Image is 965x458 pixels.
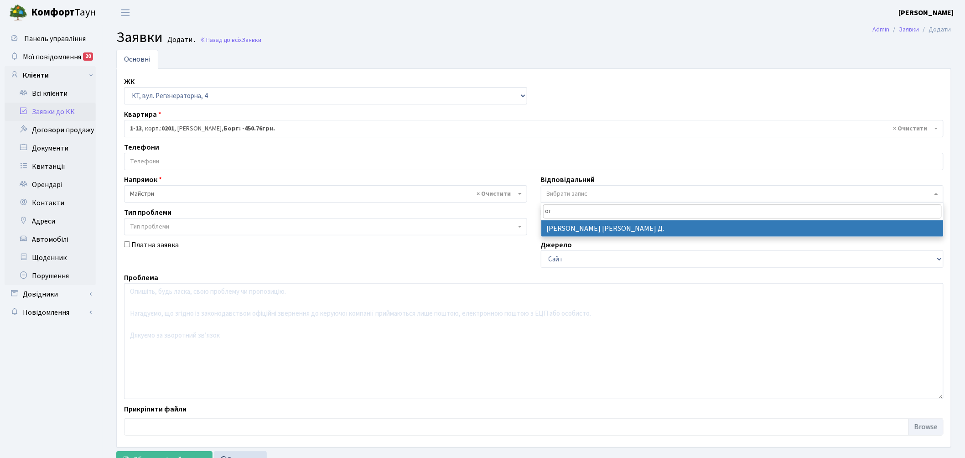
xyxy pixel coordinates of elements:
[893,124,928,133] span: Видалити всі елементи
[859,20,965,39] nav: breadcrumb
[899,8,954,18] b: [PERSON_NAME]
[5,176,96,194] a: Орендарі
[125,153,943,170] input: Телефони
[5,212,96,230] a: Адреси
[124,142,159,153] label: Телефони
[873,25,890,34] a: Admin
[130,124,932,133] span: <b>1-13</b>, корп.: <b>0201</b>, Полупан Єлизавета Володимирівна, <b>Борг: -450.76грн.</b>
[124,404,187,415] label: Прикріпити файли
[5,48,96,66] a: Мої повідомлення20
[130,124,142,133] b: 1-13
[124,272,158,283] label: Проблема
[541,220,944,237] li: [PERSON_NAME] [PERSON_NAME] Д.
[116,27,163,48] span: Заявки
[541,239,572,250] label: Джерело
[9,4,27,22] img: logo.png
[31,5,96,21] span: Таун
[124,174,162,185] label: Напрямок
[541,174,595,185] label: Відповідальний
[23,52,81,62] span: Мої повідомлення
[24,34,86,44] span: Панель управління
[547,189,588,198] span: Вибрати запис
[130,189,516,198] span: Майстри
[124,185,527,203] span: Майстри
[83,52,93,61] div: 20
[5,267,96,285] a: Порушення
[116,50,158,69] a: Основні
[5,285,96,303] a: Довідники
[5,121,96,139] a: Договори продажу
[124,207,171,218] label: Тип проблеми
[5,30,96,48] a: Панель управління
[5,194,96,212] a: Контакти
[223,124,275,133] b: Борг: -450.76грн.
[5,249,96,267] a: Щоденник
[124,120,944,137] span: <b>1-13</b>, корп.: <b>0201</b>, Полупан Єлизавета Володимирівна, <b>Борг: -450.76грн.</b>
[161,124,174,133] b: 0201
[5,84,96,103] a: Всі клієнти
[919,25,951,35] li: Додати
[130,222,169,231] span: Тип проблеми
[899,25,919,34] a: Заявки
[31,5,75,20] b: Комфорт
[5,66,96,84] a: Клієнти
[899,7,954,18] a: [PERSON_NAME]
[166,36,195,44] small: Додати .
[5,303,96,322] a: Повідомлення
[124,109,161,120] label: Квартира
[200,36,261,44] a: Назад до всіхЗаявки
[114,5,137,20] button: Переключити навігацію
[5,103,96,121] a: Заявки до КК
[5,139,96,157] a: Документи
[5,157,96,176] a: Квитанції
[477,189,511,198] span: Видалити всі елементи
[124,76,135,87] label: ЖК
[242,36,261,44] span: Заявки
[131,239,179,250] label: Платна заявка
[5,230,96,249] a: Автомобілі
